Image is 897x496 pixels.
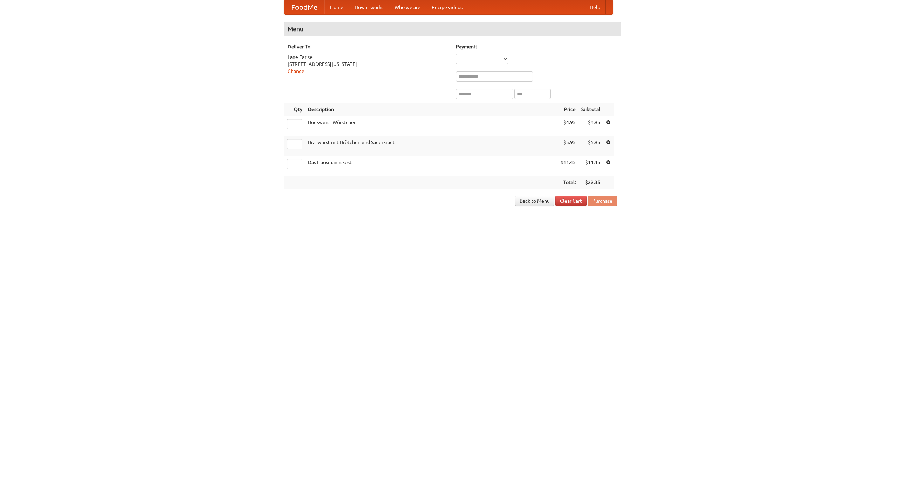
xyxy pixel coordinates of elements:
[558,156,578,176] td: $11.45
[578,176,603,189] th: $22.35
[558,103,578,116] th: Price
[578,136,603,156] td: $5.95
[578,156,603,176] td: $11.45
[584,0,606,14] a: Help
[305,116,558,136] td: Bockwurst Würstchen
[588,196,617,206] button: Purchase
[578,103,603,116] th: Subtotal
[558,116,578,136] td: $4.95
[305,156,558,176] td: Das Hausmannskost
[288,68,304,74] a: Change
[305,103,558,116] th: Description
[515,196,554,206] a: Back to Menu
[305,136,558,156] td: Bratwurst mit Brötchen und Sauerkraut
[284,0,324,14] a: FoodMe
[349,0,389,14] a: How it works
[426,0,468,14] a: Recipe videos
[288,54,449,61] div: Lane Earlse
[456,43,617,50] h5: Payment:
[284,103,305,116] th: Qty
[324,0,349,14] a: Home
[555,196,587,206] a: Clear Cart
[288,61,449,68] div: [STREET_ADDRESS][US_STATE]
[578,116,603,136] td: $4.95
[288,43,449,50] h5: Deliver To:
[558,136,578,156] td: $5.95
[389,0,426,14] a: Who we are
[284,22,621,36] h4: Menu
[558,176,578,189] th: Total:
